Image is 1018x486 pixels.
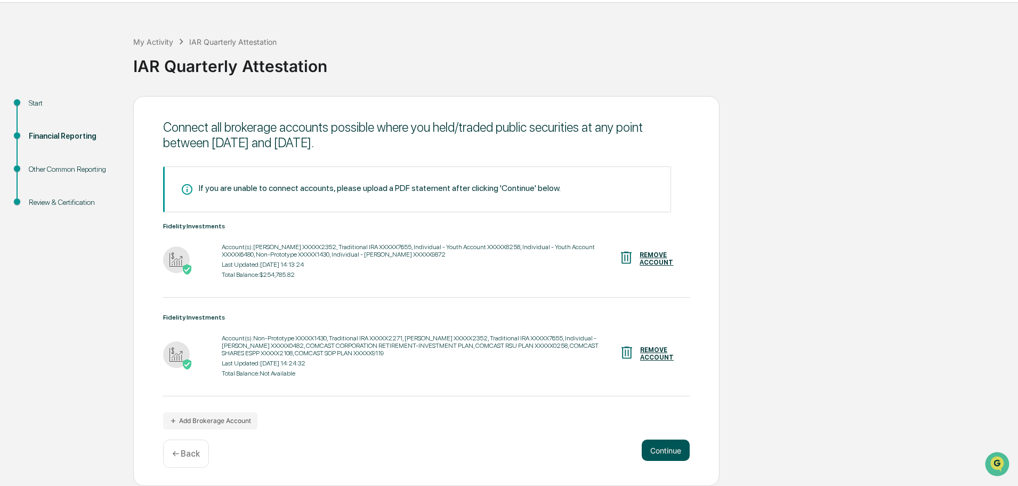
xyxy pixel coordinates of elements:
[640,251,674,266] div: REMOVE ACCOUNT
[29,98,116,109] div: Start
[29,197,116,208] div: Review & Certification
[29,131,116,142] div: Financial Reporting
[133,48,1013,76] div: IAR Quarterly Attestation
[222,360,619,367] div: Last Updated: [DATE] 14:24:32
[36,82,175,92] div: Start new chat
[36,92,135,101] div: We're available if you need us!
[163,119,690,150] div: Connect all brokerage accounts possible where you held/traded public securities at any point betw...
[77,136,86,144] div: 🗄️
[618,250,634,266] img: REMOVE ACCOUNT
[172,449,200,459] p: ← Back
[642,440,690,461] button: Continue
[222,370,619,377] div: Total Balance: Not Available
[21,134,69,145] span: Preclearance
[133,37,173,46] div: My Activity
[640,346,674,361] div: REMOVE ACCOUNT
[163,222,690,230] div: Fidelity Investments
[182,264,192,275] img: Active
[75,180,129,189] a: Powered byPylon
[73,130,136,149] a: 🗄️Attestations
[984,451,1013,480] iframe: Open customer support
[6,150,71,170] a: 🔎Data Lookup
[106,181,129,189] span: Pylon
[163,314,690,321] div: Fidelity Investments
[21,155,67,165] span: Data Lookup
[88,134,132,145] span: Attestations
[181,85,194,98] button: Start new chat
[222,271,618,278] div: Total Balance: $254,785.82
[222,261,618,268] div: Last Updated: [DATE] 14:13:24
[11,156,19,164] div: 🔎
[163,246,190,273] img: Fidelity Investments - Active
[163,412,257,429] button: Add Brokerage Account
[6,130,73,149] a: 🖐️Preclearance
[11,82,30,101] img: 1746055101610-c473b297-6a78-478c-a979-82029cc54cd1
[163,341,190,368] img: Fidelity Investments - Active
[222,243,618,258] div: Account(s): [PERSON_NAME] XXXXX2352, Traditional IRA XXXXX7655, Individual - Youth Account XXXXX8...
[182,359,192,370] img: Active
[222,334,619,357] div: Account(s): Non-Prototype XXXXX1430, Traditional IRA XXXXX2271, [PERSON_NAME] XXXXX2352, Traditio...
[619,345,635,361] img: REMOVE ACCOUNT
[11,136,19,144] div: 🖐️
[11,22,194,39] p: How can we help?
[29,164,116,175] div: Other Common Reporting
[189,37,277,46] div: IAR Quarterly Attestation
[199,183,561,193] div: If you are unable to connect accounts, please upload a PDF statement after clicking 'Continue' be...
